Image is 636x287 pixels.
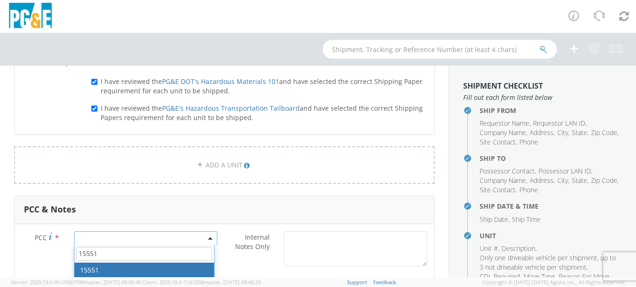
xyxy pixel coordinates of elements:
[572,176,587,185] span: State
[480,185,517,195] li: ,
[480,137,516,146] span: Site Contact
[519,137,538,146] span: Phone
[539,166,591,175] span: Possessor LAN ID
[480,128,526,137] span: Company Name
[162,77,279,86] a: PG&E DOT's Hazardous Materials 101
[591,176,617,185] span: Zip Code
[480,128,527,137] li: ,
[24,205,76,214] h3: PCC & Notes
[480,185,516,194] span: Site Contact
[557,176,569,185] li: ,
[480,215,510,224] li: ,
[91,106,97,112] input: I have reviewed thePG&E's Hazardous Transportation Tailboardand have selected the correct Shippin...
[480,232,622,239] h4: Unit
[204,279,261,286] span: master, [DATE] 09:46:25
[235,233,270,251] span: Internal Notes Only
[591,128,619,137] li: ,
[530,176,555,185] li: ,
[480,166,535,175] span: Possessor Contact
[35,233,47,242] span: PCC
[480,176,526,185] span: Company Name
[463,81,543,91] strong: Shipment Checklist
[480,203,622,210] h4: Ship Date & Time
[14,146,435,184] a: ADD A UNIT
[373,279,396,286] a: Feedback
[533,119,585,128] span: Requestor LAN ID
[591,128,617,137] span: Zip Code
[480,155,622,162] h4: Ship To
[74,263,214,278] li: 15551
[480,107,622,114] h4: Ship From
[559,272,609,281] span: Reason For Move
[480,119,529,128] span: Requestor Name
[480,166,536,176] li: ,
[502,244,537,253] li: ,
[502,244,535,253] span: Description
[480,244,499,253] li: ,
[482,279,625,286] span: Copyright © [DATE]-[DATE] Agistix Inc., All Rights Reserved
[142,279,261,286] span: Client: 2025.18.0-71d3358
[530,128,554,137] span: Address
[463,93,622,102] span: Fill out each form listed below
[557,128,568,137] span: City
[530,128,555,137] li: ,
[530,176,554,185] span: Address
[480,137,517,147] li: ,
[480,215,508,224] span: Ship Date
[162,104,300,113] a: PG&E's Hazardous Transportation Tailboard
[572,128,587,137] span: State
[480,176,527,185] li: ,
[44,49,95,67] span: Shipping Papers Required?
[480,119,531,128] li: ,
[533,119,587,128] li: ,
[572,128,589,137] li: ,
[480,272,520,281] span: CDL Required
[84,279,141,286] span: master, [DATE] 09:50:40
[347,279,367,286] a: Support
[539,166,592,176] li: ,
[591,176,619,185] li: ,
[11,279,141,286] span: Server: 2025.19.0-91c74307f99
[559,272,611,281] li: ,
[323,40,557,59] input: Shipment, Tracking or Reference Number (at least 4 chars)
[480,244,498,253] span: Unit #
[557,176,568,185] span: City
[519,185,538,194] span: Phone
[91,79,97,85] input: I have reviewed thePG&E DOT's Hazardous Materials 101and have selected the correct Shipping Paper...
[101,77,422,95] span: I have reviewed the and have selected the correct Shipping Paper requirement for each unit to be ...
[572,176,589,185] li: ,
[101,104,423,122] span: I have reviewed the and have selected the correct Shipping Papers requirement for each unit to be...
[512,215,540,224] span: Ship Time
[524,272,555,281] span: Move Type
[480,253,620,272] li: ,
[480,253,616,272] span: Only one driveable vehicle per shipment, up to 3 not driveable vehicle per shipment
[557,128,569,137] li: ,
[524,272,556,281] li: ,
[480,272,521,281] li: ,
[7,3,54,30] img: pge-logo-06675f144f4cfa6a6814.png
